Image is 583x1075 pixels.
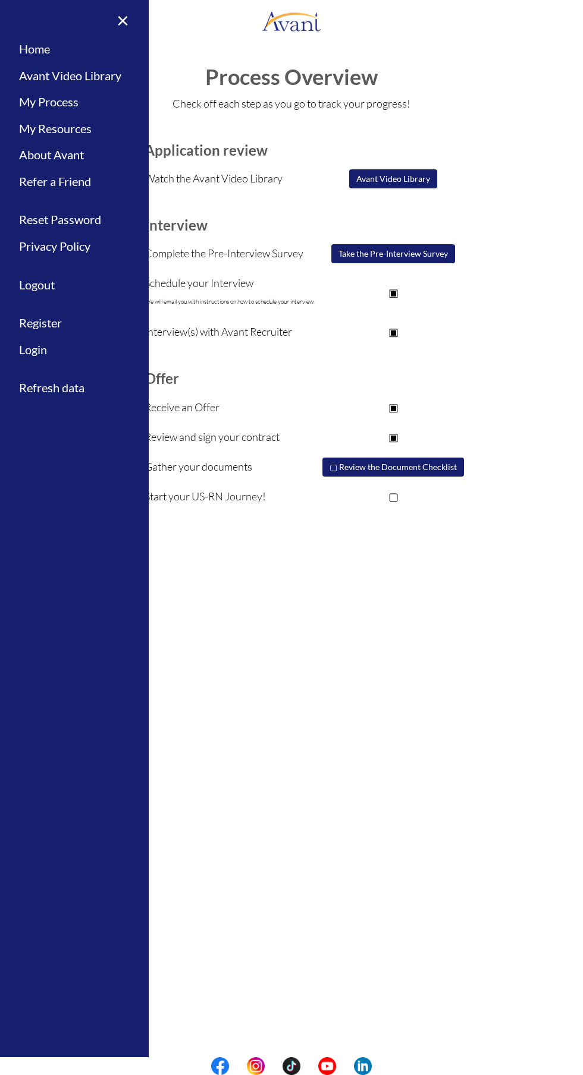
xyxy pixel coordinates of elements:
p: ▣ [318,323,469,340]
p: ▢ [318,488,469,505]
img: yt.png [318,1057,336,1075]
img: tt.png [283,1057,300,1075]
font: We will email you with instructions on how to schedule your interview. [145,298,315,305]
img: blank.png [229,1057,247,1075]
p: Schedule your Interview [145,275,318,310]
b: Application review [145,141,268,159]
img: blank.png [265,1057,283,1075]
p: Watch the Avant Video Library [145,170,318,187]
img: blank.png [300,1057,318,1075]
p: Receive an Offer [145,399,318,415]
h1: Process Overview [12,65,571,89]
p: Complete the Pre-Interview Survey [145,245,318,261]
p: Gather your documents [145,458,318,475]
p: ▣ [318,428,469,445]
button: ▢ Review the Document Checklist [322,458,464,477]
p: ▣ [318,284,469,301]
p: Interview(s) with Avant Recruiter [145,323,318,340]
b: Interview [145,216,208,234]
img: blank.png [336,1057,354,1075]
b: Offer [145,370,179,387]
img: in.png [247,1057,265,1075]
p: Check off each step as you go to track your progress! [12,95,571,112]
img: logo.png [262,3,321,39]
img: fb.png [211,1057,229,1075]
p: Start your US-RN Journey! [145,488,318,505]
img: li.png [354,1057,372,1075]
p: ▣ [318,399,469,415]
button: Avant Video Library [349,169,437,188]
button: Take the Pre-Interview Survey [331,244,455,263]
p: Review and sign your contract [145,428,318,445]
